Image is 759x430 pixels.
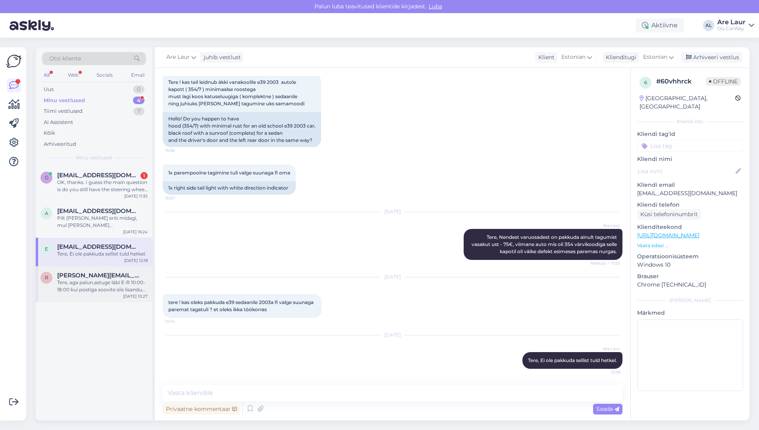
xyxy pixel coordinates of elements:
[49,54,81,63] span: Otsi kliente
[636,18,684,33] div: Aktiivne
[637,272,743,281] p: Brauser
[44,118,73,126] div: AI Assistent
[717,19,754,32] a: Are LaurOü CarWay
[165,318,195,324] span: 14:14
[166,53,190,62] span: Are Laur
[640,94,735,111] div: [GEOGRAPHIC_DATA], [GEOGRAPHIC_DATA]
[535,53,555,62] div: Klient
[133,85,144,93] div: 0
[44,97,85,105] div: Minu vestlused
[165,195,195,201] span: 15:57
[57,243,140,250] span: erikdzigovskyi@gmail.com
[596,405,619,413] span: Saada
[163,112,321,147] div: Hello! Do you happen to have hood (354/7) with minimal rust for an old school e39 2003 car, black...
[57,279,148,293] div: Tere, aga palun,astuge läbi E-R 10:00-18:00 kui postiga soovite siis lisandub postitasu ja km.
[637,223,743,231] p: Klienditeekond
[163,273,622,281] div: [DATE]
[57,272,140,279] span: rene.nikkarev@mail.ee
[141,172,148,179] div: 1
[590,369,620,375] span: 12:18
[45,275,48,281] span: r
[637,130,743,138] p: Kliendi tag'id
[44,85,54,93] div: Uus
[637,140,743,152] input: Lisa tag
[45,210,48,216] span: A
[681,52,742,63] div: Arhiveeri vestlus
[561,53,586,62] span: Estonian
[637,155,743,163] p: Kliendi nimi
[637,242,743,249] p: Vaata edasi ...
[129,70,146,80] div: Email
[168,299,315,312] span: tere ! kas oleks pakkuda e39 sedaanile 2003a fl valge suunaga paremat tagatuli ? et oleks ikka tö...
[6,54,21,69] img: Askly Logo
[637,189,743,198] p: [EMAIL_ADDRESS][DOMAIN_NAME]
[124,258,148,263] div: [DATE] 12:18
[637,201,743,209] p: Kliendi telefon
[45,246,48,252] span: e
[163,181,296,195] div: 1x right side tail light with white direction indicator
[637,252,743,261] p: Operatsioonisüsteem
[168,79,304,107] span: Tere ! kas teil leidnub äkki vanakoolile e39 2003 autole kapott ( 354/7 ) minimaalse roostega mus...
[95,70,114,80] div: Socials
[643,53,667,62] span: Estonian
[637,281,743,289] p: Chrome [TECHNICAL_ID]
[66,70,80,80] div: Web
[637,297,743,304] div: [PERSON_NAME]
[45,174,48,180] span: g
[133,107,144,115] div: 7
[637,261,743,269] p: Windows 10
[200,53,241,62] div: juhib vestlust
[133,97,144,105] div: 4
[717,19,746,25] div: Are Laur
[426,3,445,10] span: Luba
[163,331,622,339] div: [DATE]
[42,70,51,80] div: All
[637,118,743,125] div: Kliendi info
[163,208,622,215] div: [DATE]
[590,260,620,266] span: Nähtud ✓ 11:53
[163,404,240,415] div: Privaatne kommentaar
[528,357,617,363] span: Tere, Ei ole pakkuda sellist tuld hetkel.
[472,234,618,254] span: Tere, Nendest varuosadest on pakkuda ainult tagumist vasakut ust - 75€, viimane auto mis oli 354 ...
[44,129,55,137] div: Kõik
[57,215,148,229] div: Pilt [PERSON_NAME] eriti midagi, mul [PERSON_NAME] [DOMAIN_NAME], siis saaksin kontrollida kas on ?
[590,223,620,229] span: Are Laur
[165,147,195,153] span: 15:56
[703,20,714,31] div: AL
[717,25,746,32] div: Oü CarWay
[644,79,647,85] span: 6
[76,154,112,161] span: Minu vestlused
[123,229,148,235] div: [DATE] 16:24
[637,309,743,317] p: Märkmed
[637,181,743,189] p: Kliendi email
[656,77,706,86] div: # 60vhhrck
[123,293,148,299] div: [DATE] 10:27
[638,167,734,176] input: Lisa nimi
[603,53,636,62] div: Klienditugi
[168,170,290,176] span: 1x parempoolne tagimine tuli valge suunaga fl oma
[57,179,148,193] div: OK, thanks. I guess the main question is do you still have the steering wheel I originally ordere...
[590,346,620,352] span: Are Laur
[44,140,76,148] div: Arhiveeritud
[44,107,83,115] div: Tiimi vestlused
[637,209,701,220] div: Küsi telefoninumbrit
[57,172,140,179] span: garethchickey@gmail.com
[124,193,148,199] div: [DATE] 11:35
[57,207,140,215] span: Andu.deemant@gmail.com
[57,250,148,258] div: Tere, Ei ole pakkuda sellist tuld hetkel.
[637,232,699,239] a: [URL][DOMAIN_NAME]
[706,77,741,86] span: Offline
